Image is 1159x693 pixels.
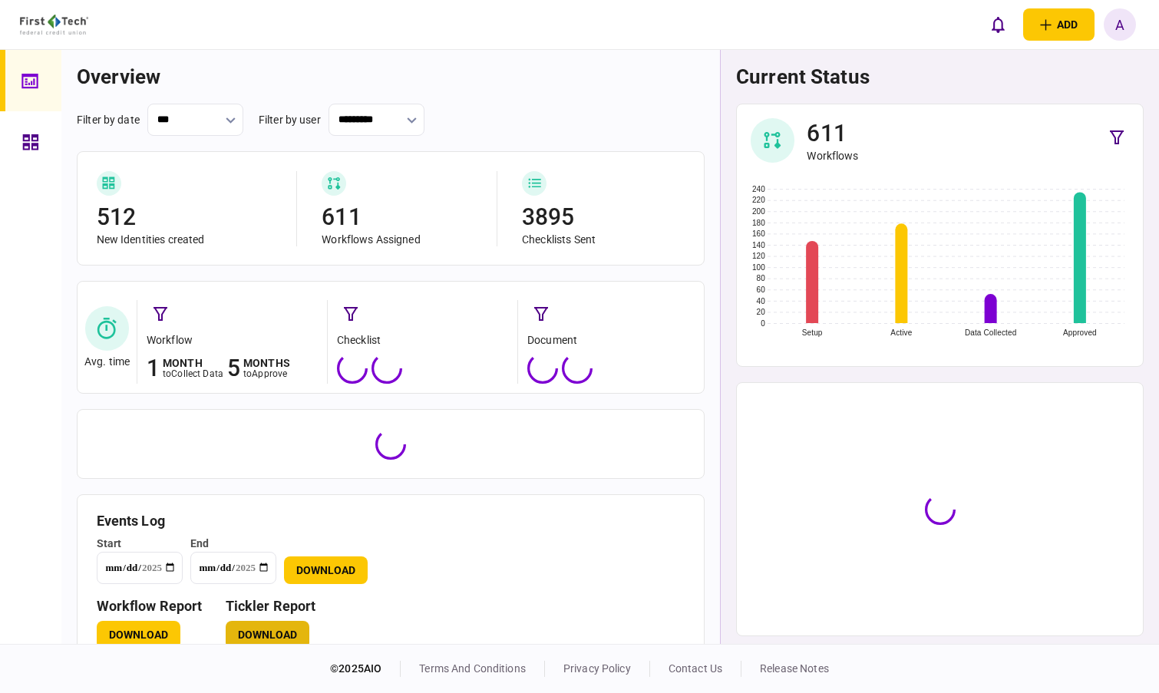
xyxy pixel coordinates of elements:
div: Workflows [807,149,858,163]
button: Download [226,621,309,648]
text: 40 [757,297,766,305]
text: Approved [1063,328,1097,337]
text: Active [890,328,912,337]
button: Download [284,556,368,584]
div: to [163,368,223,379]
text: Setup [802,328,823,337]
button: open notifications list [982,8,1014,41]
span: collect data [171,368,223,379]
div: 512 [97,202,285,233]
text: 200 [752,207,765,216]
h3: Events Log [97,514,685,528]
a: contact us [669,662,722,675]
div: Checklists Sent [522,233,685,246]
div: month [163,358,223,368]
div: end [190,536,276,552]
text: 160 [752,229,765,238]
img: client company logo [20,15,88,35]
div: start [97,536,183,552]
div: document [527,332,700,348]
div: workflow [147,332,319,348]
a: privacy policy [563,662,631,675]
div: filter by date [77,112,140,128]
text: 60 [757,285,766,294]
button: Download [97,621,180,648]
h1: overview [77,65,705,88]
button: open adding identity options [1023,8,1095,41]
span: approve [252,368,287,379]
a: release notes [760,662,829,675]
div: 611 [807,118,858,149]
div: 1 [147,353,160,384]
text: 240 [752,185,765,193]
text: 140 [752,241,765,249]
text: 20 [757,308,766,316]
text: 80 [757,274,766,282]
div: to [243,368,290,379]
a: terms and conditions [419,662,526,675]
text: 220 [752,196,765,204]
text: 100 [752,263,765,272]
div: 3895 [522,202,685,233]
h1: current status [736,65,1144,88]
text: 0 [761,319,765,328]
div: checklist [337,332,510,348]
h3: workflow report [97,599,203,613]
text: 180 [752,219,765,227]
div: 611 [322,202,484,233]
h3: Tickler Report [226,599,316,613]
div: © 2025 AIO [330,661,401,677]
button: A [1104,8,1136,41]
div: months [243,358,290,368]
text: Data Collected [965,328,1016,337]
text: 120 [752,252,765,260]
div: Workflows Assigned [322,233,484,246]
div: New Identities created [97,233,285,246]
div: 5 [227,353,240,384]
div: filter by user [259,112,321,128]
div: Avg. time [84,355,130,368]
